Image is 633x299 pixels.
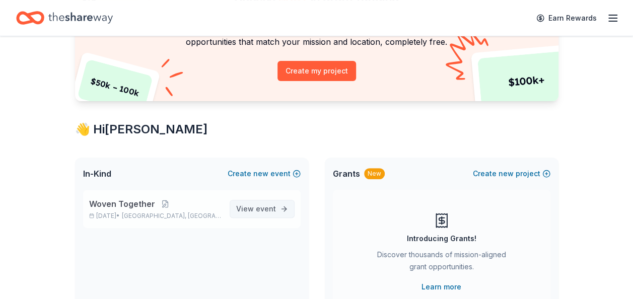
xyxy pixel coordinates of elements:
[407,233,476,245] div: Introducing Grants!
[75,121,558,137] div: 👋 Hi [PERSON_NAME]
[277,61,356,81] button: Create my project
[89,212,222,220] p: [DATE] •
[122,212,221,220] span: [GEOGRAPHIC_DATA], [GEOGRAPHIC_DATA]
[333,168,360,180] span: Grants
[83,168,111,180] span: In-Kind
[16,6,113,30] a: Home
[253,168,268,180] span: new
[421,281,461,293] a: Learn more
[373,249,510,277] div: Discover thousands of mission-aligned grant opportunities.
[230,200,295,218] a: View event
[236,203,276,215] span: View
[499,168,514,180] span: new
[228,168,301,180] button: Createnewevent
[530,9,603,27] a: Earn Rewards
[256,204,276,213] span: event
[89,198,155,210] span: Woven Together
[364,168,385,179] div: New
[473,168,550,180] button: Createnewproject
